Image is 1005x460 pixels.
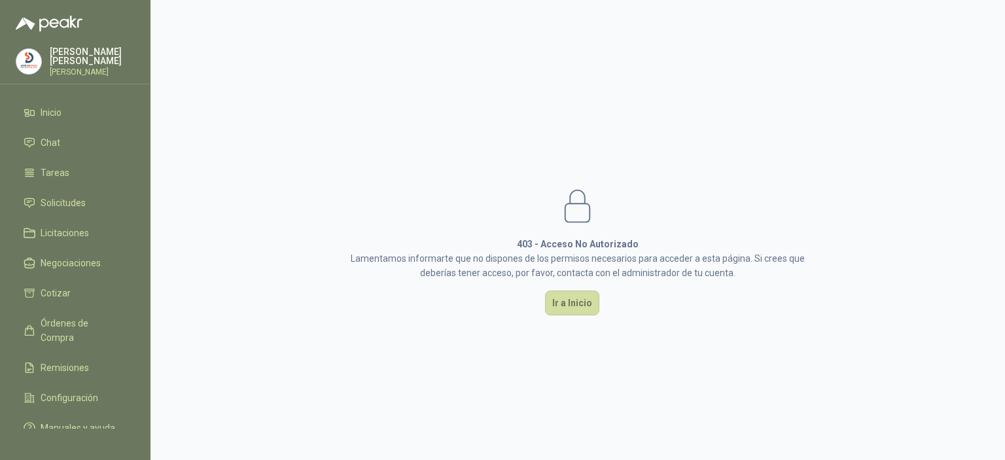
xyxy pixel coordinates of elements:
[50,68,135,76] p: [PERSON_NAME]
[16,130,135,155] a: Chat
[16,311,135,350] a: Órdenes de Compra
[41,166,69,180] span: Tareas
[16,160,135,185] a: Tareas
[41,286,71,300] span: Cotizar
[16,100,135,125] a: Inicio
[545,291,599,315] button: Ir a Inicio
[41,316,122,345] span: Órdenes de Compra
[41,361,89,375] span: Remisiones
[349,237,806,251] h1: 403 - Acceso No Autorizado
[16,385,135,410] a: Configuración
[41,196,86,210] span: Solicitudes
[41,226,89,240] span: Licitaciones
[41,391,98,405] span: Configuración
[41,105,62,120] span: Inicio
[16,49,41,74] img: Company Logo
[16,355,135,380] a: Remisiones
[349,251,806,280] p: Lamentamos informarte que no dispones de los permisos necesarios para acceder a esta página. Si c...
[16,190,135,215] a: Solicitudes
[16,281,135,306] a: Cotizar
[41,135,60,150] span: Chat
[16,221,135,245] a: Licitaciones
[16,416,135,440] a: Manuales y ayuda
[41,256,101,270] span: Negociaciones
[16,251,135,275] a: Negociaciones
[50,47,135,65] p: [PERSON_NAME] [PERSON_NAME]
[41,421,115,435] span: Manuales y ayuda
[16,16,82,31] img: Logo peakr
